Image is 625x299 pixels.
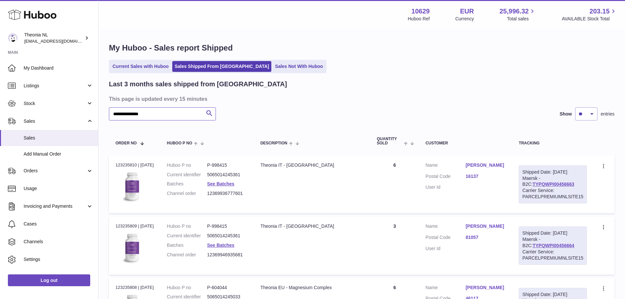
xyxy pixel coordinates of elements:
dt: Huboo P no [167,223,207,229]
h3: This page is updated every 15 minutes [109,95,613,102]
div: Theonia EU - Magnesium Complex [260,285,364,291]
dt: Name [426,162,466,170]
span: Description [260,141,287,145]
a: Sales Shipped From [GEOGRAPHIC_DATA] [172,61,271,72]
a: 203.15 AVAILABLE Stock Total [562,7,617,22]
dt: Huboo P no [167,285,207,291]
div: 123235809 | [DATE] [115,223,154,229]
div: 123235810 | [DATE] [115,162,154,168]
dt: Name [426,223,466,231]
div: Maersk - B2C: [519,226,587,265]
img: 106291725893008.jpg [115,231,148,264]
span: Listings [24,83,86,89]
dt: User Id [426,184,466,190]
div: Carrier Service: PARCELPREMIUMNLSITE15 [522,249,583,261]
span: 203.15 [590,7,610,16]
a: Current Sales with Huboo [110,61,171,72]
strong: 10629 [411,7,430,16]
span: Orders [24,168,86,174]
img: 106291725893008.jpg [115,170,148,203]
a: See Batches [207,243,234,248]
span: 25,996.32 [499,7,529,16]
dt: Channel order [167,252,207,258]
div: Theonia IT - [GEOGRAPHIC_DATA] [260,162,364,168]
dd: 5065014245361 [207,233,247,239]
a: 25,996.32 Total sales [499,7,536,22]
span: My Dashboard [24,65,93,71]
dd: 12369946935681 [207,252,247,258]
a: See Batches [207,181,234,186]
dt: Current identifier [167,172,207,178]
dd: 12369936777601 [207,190,247,197]
span: Usage [24,185,93,192]
div: Tracking [519,141,587,145]
dt: Postal Code [426,173,466,181]
div: Currency [455,16,474,22]
dd: P-604044 [207,285,247,291]
span: Sales [24,118,86,124]
dd: P-998415 [207,162,247,168]
a: 81057 [466,234,506,241]
span: Add Manual Order [24,151,93,157]
span: Quantity Sold [377,137,402,145]
span: Settings [24,256,93,263]
span: Invoicing and Payments [24,203,86,209]
div: Shipped Date: [DATE] [522,291,583,298]
dt: Postal Code [426,234,466,242]
a: 16137 [466,173,506,180]
dd: 5065014245361 [207,172,247,178]
span: Cases [24,221,93,227]
span: Stock [24,100,86,107]
div: 123235808 | [DATE] [115,285,154,290]
img: info@wholesomegoods.eu [8,33,18,43]
a: [PERSON_NAME] [466,223,506,229]
div: Customer [426,141,506,145]
dt: Batches [167,242,207,248]
div: Huboo Ref [408,16,430,22]
div: Shipped Date: [DATE] [522,230,583,236]
span: Huboo P no [167,141,192,145]
span: AVAILABLE Stock Total [562,16,617,22]
span: Order No [115,141,137,145]
h1: My Huboo - Sales report Shipped [109,43,615,53]
a: Sales Not With Huboo [273,61,325,72]
a: [PERSON_NAME] [466,162,506,168]
div: Maersk - B2C: [519,165,587,203]
div: Carrier Service: PARCELPREMIUMNLSITE15 [522,187,583,200]
span: entries [601,111,615,117]
span: Total sales [507,16,536,22]
div: Shipped Date: [DATE] [522,169,583,175]
strong: EUR [460,7,474,16]
a: TYPQWPI00456663 [532,182,574,187]
dt: User Id [426,246,466,252]
dt: Name [426,285,466,292]
h2: Last 3 months sales shipped from [GEOGRAPHIC_DATA] [109,80,287,89]
span: Channels [24,239,93,245]
a: TYPQWPI00456664 [532,243,574,248]
td: 6 [370,156,419,213]
span: Sales [24,135,93,141]
a: Log out [8,274,90,286]
dt: Huboo P no [167,162,207,168]
a: [PERSON_NAME] [466,285,506,291]
dt: Current identifier [167,233,207,239]
label: Show [560,111,572,117]
td: 3 [370,217,419,274]
div: Theonia IT - [GEOGRAPHIC_DATA] [260,223,364,229]
dd: P-998415 [207,223,247,229]
dt: Batches [167,181,207,187]
span: [EMAIL_ADDRESS][DOMAIN_NAME] [24,38,96,44]
div: Theonia NL [24,32,83,44]
dt: Channel order [167,190,207,197]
